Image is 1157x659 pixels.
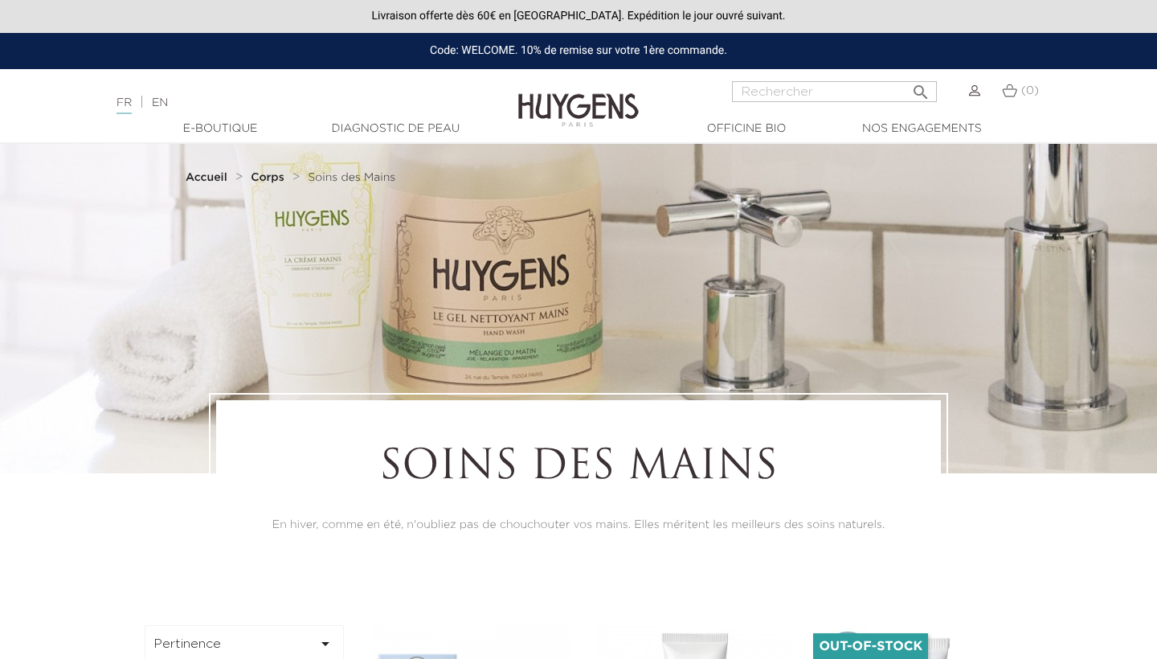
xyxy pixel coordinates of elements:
[186,172,227,183] strong: Accueil
[732,81,937,102] input: Rechercher
[315,121,476,137] a: Diagnostic de peau
[308,171,395,184] a: Soins des Mains
[308,172,395,183] span: Soins des Mains
[841,121,1002,137] a: Nos engagements
[186,171,231,184] a: Accueil
[316,634,335,653] i: 
[251,171,288,184] a: Corps
[117,97,132,114] a: FR
[260,517,897,534] p: En hiver, comme en été, n'oubliez pas de chouchouter vos mains. Elles méritent les meilleurs des ...
[108,93,470,113] div: |
[911,78,930,97] i: 
[152,97,168,108] a: EN
[251,172,284,183] strong: Corps
[1021,85,1039,96] span: (0)
[906,76,935,98] button: 
[260,444,897,493] h1: Soins des Mains
[666,121,827,137] a: Officine Bio
[518,68,639,129] img: Huygens
[140,121,300,137] a: E-Boutique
